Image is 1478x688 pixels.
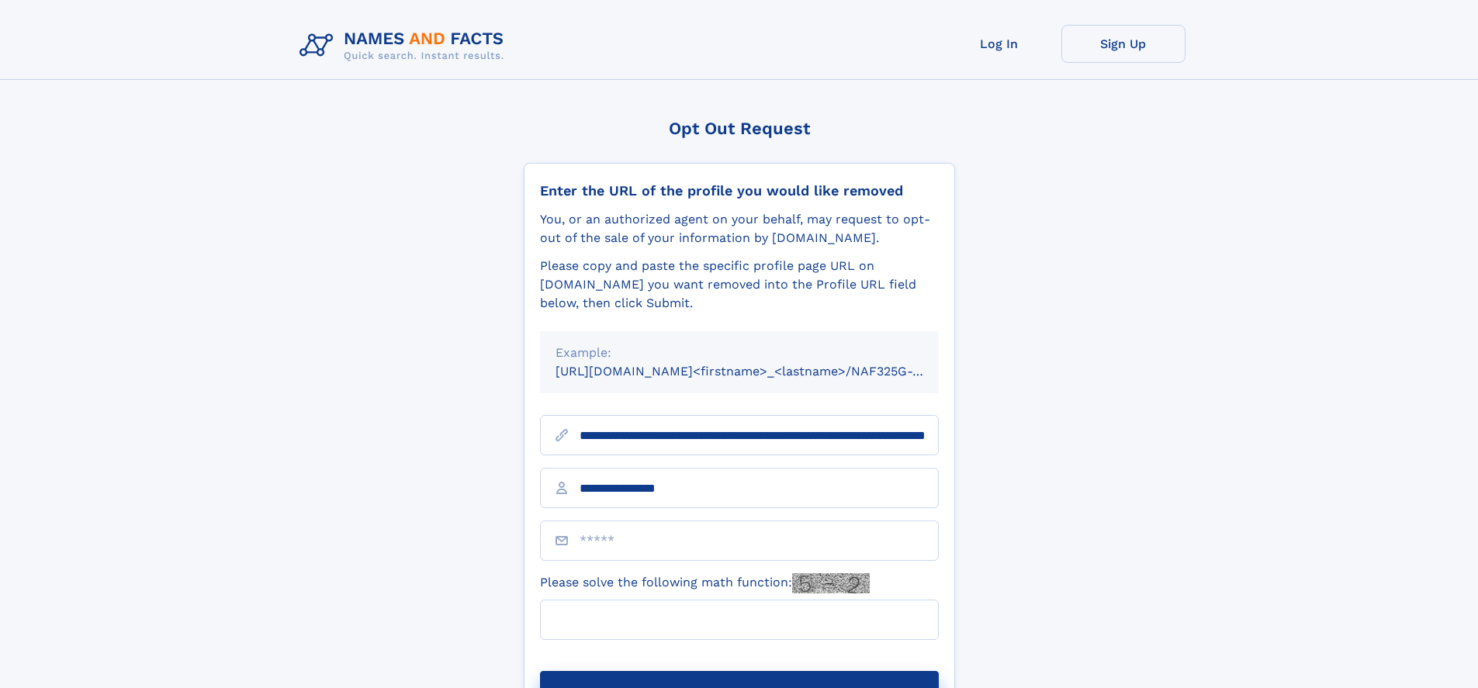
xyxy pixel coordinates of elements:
label: Please solve the following math function: [540,573,870,593]
img: Logo Names and Facts [293,25,517,67]
div: Please copy and paste the specific profile page URL on [DOMAIN_NAME] you want removed into the Pr... [540,257,939,313]
small: [URL][DOMAIN_NAME]<firstname>_<lastname>/NAF325G-xxxxxxxx [556,364,968,379]
div: Enter the URL of the profile you would like removed [540,182,939,199]
div: Opt Out Request [524,119,955,138]
div: Example: [556,344,923,362]
a: Log In [937,25,1061,63]
a: Sign Up [1061,25,1186,63]
div: You, or an authorized agent on your behalf, may request to opt-out of the sale of your informatio... [540,210,939,247]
